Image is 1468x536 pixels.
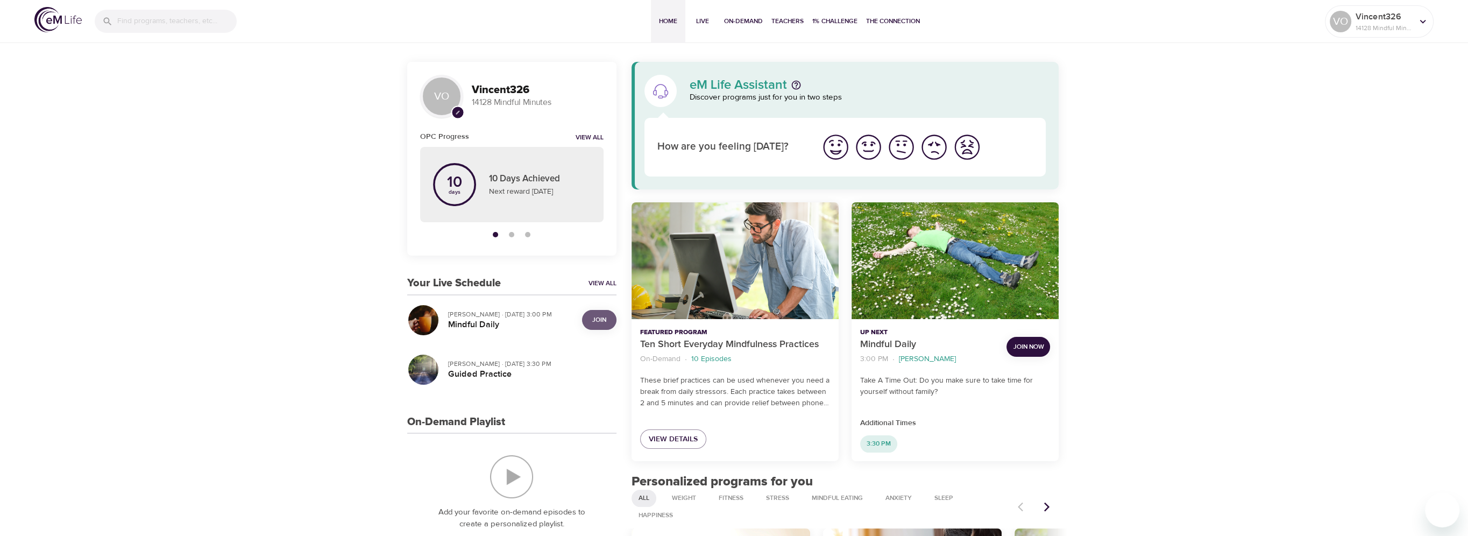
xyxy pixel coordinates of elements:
div: Anxiety [878,490,919,507]
button: Ten Short Everyday Mindfulness Practices [632,202,839,319]
li: · [685,352,687,366]
a: View All [588,279,616,288]
div: Stress [759,490,796,507]
p: Featured Program [640,328,830,337]
p: Next reward [DATE] [489,186,591,198]
p: eM Life Assistant [690,79,787,91]
span: Home [655,16,681,27]
span: Happiness [632,511,679,520]
p: [PERSON_NAME] · [DATE] 3:00 PM [448,309,573,319]
span: Fitness [712,493,750,503]
span: Anxiety [879,493,918,503]
p: Discover programs just for you in two steps [690,91,1046,104]
p: 3:00 PM [860,354,888,365]
p: Mindful Daily [860,337,998,352]
span: Weight [665,493,703,503]
span: 3:30 PM [860,439,897,448]
li: · [892,352,895,366]
img: bad [919,132,949,162]
img: eM Life Assistant [652,82,669,100]
div: Mindful Eating [805,490,870,507]
p: On-Demand [640,354,680,365]
button: I'm feeling bad [918,131,951,164]
span: All [632,493,656,503]
span: Stress [760,493,796,503]
div: Weight [665,490,703,507]
img: great [821,132,850,162]
h2: Personalized programs for you [632,474,1059,490]
p: These brief practices can be used whenever you need a break from daily stressors. Each practice t... [640,375,830,409]
a: View all notifications [576,133,604,143]
p: Additional Times [860,418,1050,429]
span: Live [690,16,715,27]
p: 14128 Mindful Minutes [472,96,604,109]
p: 10 [447,175,462,190]
p: 10 Episodes [691,354,732,365]
span: Sleep [928,493,960,503]
button: Join [582,310,616,330]
img: good [854,132,883,162]
button: Join Now [1006,337,1050,357]
img: worst [952,132,982,162]
button: I'm feeling good [852,131,885,164]
button: I'm feeling ok [885,131,918,164]
span: Mindful Eating [805,493,869,503]
img: ok [887,132,916,162]
p: Add your favorite on-demand episodes to create a personalized playlist. [429,506,595,531]
h3: On-Demand Playlist [407,416,505,428]
p: 14128 Mindful Minutes [1356,23,1413,33]
span: 1% Challenge [812,16,857,27]
p: How are you feeling [DATE]? [657,139,806,155]
button: Next items [1035,495,1059,519]
img: logo [34,7,82,32]
span: Join Now [1013,341,1044,352]
div: All [632,490,656,507]
button: I'm feeling great [819,131,852,164]
nav: breadcrumb [640,352,830,366]
div: Fitness [712,490,750,507]
a: View Details [640,429,706,449]
span: Teachers [771,16,804,27]
div: 3:30 PM [860,435,897,453]
button: I'm feeling worst [951,131,983,164]
p: [PERSON_NAME] · [DATE] 3:30 PM [448,359,608,369]
img: On-Demand Playlist [490,455,533,498]
h5: Guided Practice [448,369,608,380]
p: Ten Short Everyday Mindfulness Practices [640,337,830,352]
p: 10 Days Achieved [489,172,591,186]
iframe: Button to launch messaging window [1425,493,1459,527]
div: VO [1330,11,1351,32]
div: Happiness [632,507,680,524]
span: Join [592,314,606,326]
h3: Your Live Schedule [407,277,501,290]
p: Take A Time Out: Do you make sure to take time for yourself without family? [860,375,1050,398]
h6: OPC Progress [420,131,469,143]
div: Sleep [927,490,960,507]
div: VO [420,75,463,118]
span: The Connection [866,16,920,27]
span: View Details [649,433,698,446]
p: Vincent326 [1356,10,1413,23]
h3: Vincent326 [472,84,604,96]
p: [PERSON_NAME] [899,354,956,365]
button: Mindful Daily [852,202,1059,319]
span: On-Demand [724,16,763,27]
nav: breadcrumb [860,352,998,366]
p: Up Next [860,328,998,337]
p: days [447,190,462,194]
h5: Mindful Daily [448,319,573,330]
input: Find programs, teachers, etc... [117,10,237,33]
